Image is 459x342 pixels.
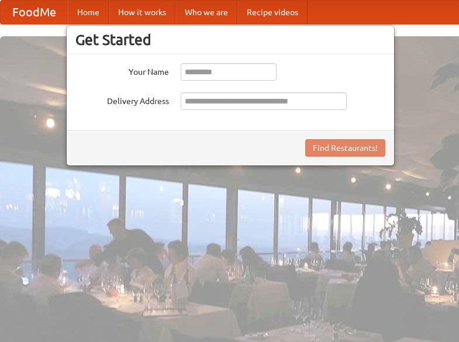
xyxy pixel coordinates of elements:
[109,1,175,24] a: How it works
[75,31,385,49] h3: Get Started
[305,139,385,157] button: Find Restaurants!
[237,1,308,24] a: Recipe videos
[68,1,109,24] a: Home
[75,63,169,78] label: Your Name
[1,1,68,24] a: FoodMe
[175,1,237,24] a: Who we are
[75,92,169,107] label: Delivery Address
